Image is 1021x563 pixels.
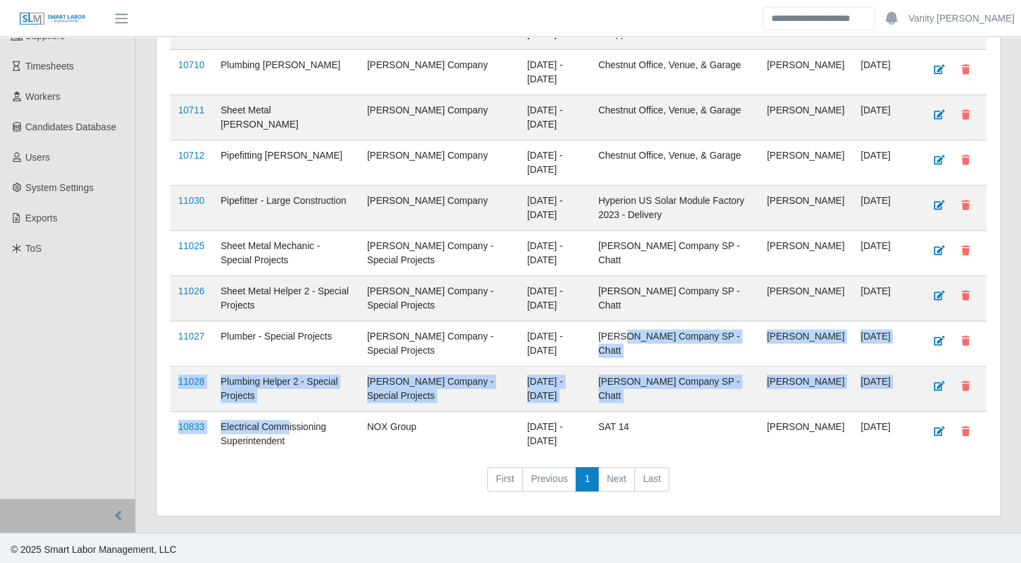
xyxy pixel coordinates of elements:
[213,367,359,412] td: Plumbing Helper 2 - Special Projects
[590,95,759,140] td: Chestnut Office, Venue, & Garage
[758,276,852,321] td: [PERSON_NAME]
[758,321,852,367] td: [PERSON_NAME]
[213,321,359,367] td: Plumber - Special Projects
[852,412,917,457] td: [DATE]
[19,11,86,26] img: SLM Logo
[26,182,94,193] span: System Settings
[359,276,519,321] td: [PERSON_NAME] Company - Special Projects
[213,412,359,457] td: Electrical Commissioning Superintendent
[852,276,917,321] td: [DATE]
[852,50,917,95] td: [DATE]
[359,50,519,95] td: [PERSON_NAME] Company
[26,213,57,223] span: Exports
[852,231,917,276] td: [DATE]
[758,367,852,412] td: [PERSON_NAME]
[590,140,759,186] td: Chestnut Office, Venue, & Garage
[213,276,359,321] td: Sheet Metal Helper 2 - Special Projects
[213,50,359,95] td: Plumbing [PERSON_NAME]
[178,240,204,251] a: 11025
[519,95,590,140] td: [DATE] - [DATE]
[213,186,359,231] td: Pipefitter - Large Construction
[590,321,759,367] td: [PERSON_NAME] Company SP - Chatt
[590,50,759,95] td: Chestnut Office, Venue, & Garage
[178,59,204,70] a: 10710
[359,412,519,457] td: NOX Group
[852,95,917,140] td: [DATE]
[359,231,519,276] td: [PERSON_NAME] Company - Special Projects
[590,231,759,276] td: [PERSON_NAME] Company SP - Chatt
[26,122,117,132] span: Candidates Database
[852,321,917,367] td: [DATE]
[590,367,759,412] td: [PERSON_NAME] Company SP - Chatt
[852,186,917,231] td: [DATE]
[359,140,519,186] td: [PERSON_NAME] Company
[590,276,759,321] td: [PERSON_NAME] Company SP - Chatt
[26,152,51,163] span: Users
[359,186,519,231] td: [PERSON_NAME] Company
[758,140,852,186] td: [PERSON_NAME]
[359,95,519,140] td: [PERSON_NAME] Company
[213,231,359,276] td: Sheet Metal Mechanic - Special Projects
[758,231,852,276] td: [PERSON_NAME]
[26,91,61,102] span: Workers
[852,140,917,186] td: [DATE]
[852,367,917,412] td: [DATE]
[359,321,519,367] td: [PERSON_NAME] Company - Special Projects
[908,11,1014,26] a: Vanity [PERSON_NAME]
[758,412,852,457] td: [PERSON_NAME]
[519,231,590,276] td: [DATE] - [DATE]
[519,186,590,231] td: [DATE] - [DATE]
[178,376,204,387] a: 11028
[519,412,590,457] td: [DATE] - [DATE]
[590,186,759,231] td: Hyperion US Solar Module Factory 2023 - Delivery
[763,7,875,30] input: Search
[213,140,359,186] td: Pipefitting [PERSON_NAME]
[178,286,204,296] a: 11026
[26,243,42,254] span: ToS
[170,467,987,502] nav: pagination
[26,61,74,72] span: Timesheets
[519,367,590,412] td: [DATE] - [DATE]
[178,150,204,161] a: 10712
[178,331,204,342] a: 11027
[519,50,590,95] td: [DATE] - [DATE]
[519,276,590,321] td: [DATE] - [DATE]
[576,467,599,491] a: 1
[359,367,519,412] td: [PERSON_NAME] Company - Special Projects
[178,421,204,432] a: 10833
[590,412,759,457] td: SAT 14
[519,140,590,186] td: [DATE] - [DATE]
[178,195,204,206] a: 11030
[11,544,176,555] span: © 2025 Smart Labor Management, LLC
[758,50,852,95] td: [PERSON_NAME]
[758,186,852,231] td: [PERSON_NAME]
[178,105,204,115] a: 10711
[213,95,359,140] td: Sheet Metal [PERSON_NAME]
[519,321,590,367] td: [DATE] - [DATE]
[758,95,852,140] td: [PERSON_NAME]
